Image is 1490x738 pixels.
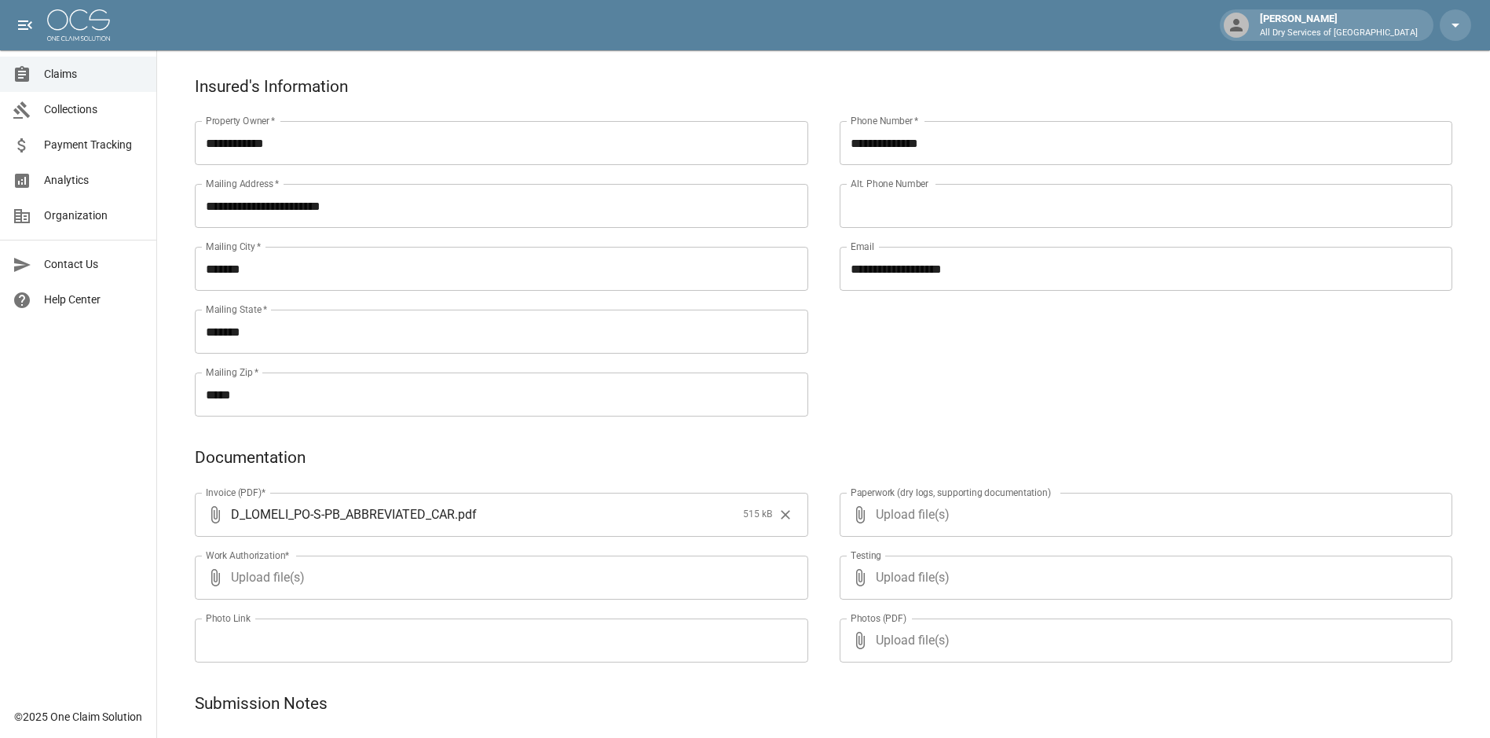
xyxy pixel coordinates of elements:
[1260,27,1418,40] p: All Dry Services of [GEOGRAPHIC_DATA]
[206,549,290,562] label: Work Authorization*
[851,177,928,190] label: Alt. Phone Number
[9,9,41,41] button: open drawer
[47,9,110,41] img: ocs-logo-white-transparent.png
[44,137,144,153] span: Payment Tracking
[851,549,881,562] label: Testing
[206,303,267,316] label: Mailing State
[206,611,251,625] label: Photo Link
[1254,11,1424,39] div: [PERSON_NAME]
[876,493,1411,537] span: Upload file(s)
[44,256,144,273] span: Contact Us
[206,177,279,190] label: Mailing Address
[876,556,1411,600] span: Upload file(s)
[206,240,262,253] label: Mailing City
[774,503,797,527] button: Clear
[206,486,266,499] label: Invoice (PDF)*
[851,240,874,253] label: Email
[44,172,144,189] span: Analytics
[231,505,455,523] span: D_LOMELI_PO-S-PB_ABBREVIATED_CAR
[44,101,144,118] span: Collections
[455,505,477,523] span: . pdf
[206,114,276,127] label: Property Owner
[231,556,766,600] span: Upload file(s)
[876,619,1411,663] span: Upload file(s)
[851,486,1051,499] label: Paperwork (dry logs, supporting documentation)
[14,709,142,725] div: © 2025 One Claim Solution
[851,114,918,127] label: Phone Number
[44,207,144,224] span: Organization
[851,611,906,625] label: Photos (PDF)
[44,66,144,83] span: Claims
[206,365,259,379] label: Mailing Zip
[44,292,144,308] span: Help Center
[743,507,772,523] span: 515 kB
